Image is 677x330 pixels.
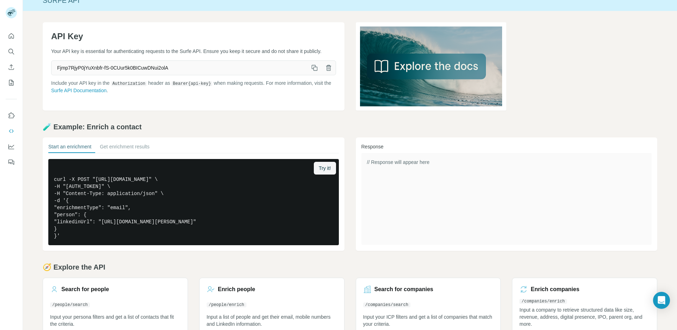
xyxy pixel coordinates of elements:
p: Input a list of people and get their email, mobile numbers and LinkedIn information. [207,313,337,328]
p: Input a company to retrieve structured data like size, revenue, address, digital presence, IPO, p... [519,306,650,328]
pre: curl -X POST "[URL][DOMAIN_NAME]" \ -H "[AUTH_TOKEN]" \ -H "Content-Type: application/json" \ -d ... [48,159,339,245]
code: Authorization [111,81,147,86]
button: Dashboard [6,140,17,153]
code: /people/search [50,302,90,307]
button: My lists [6,76,17,89]
button: Search [6,45,17,58]
h3: Search for people [61,285,109,294]
code: Bearer {api-key} [171,81,212,86]
button: Start an enrichment [48,143,91,153]
code: /companies/search [363,302,410,307]
a: Surfe API Documentation [51,88,106,93]
p: Input your persona filters and get a list of contacts that fit the criteria. [50,313,181,328]
h2: 🧪 Example: Enrich a contact [43,122,657,132]
h2: 🧭 Explore the API [43,262,657,272]
h3: Search for companies [374,285,433,294]
span: Fjmp7RjyP0jYuXnbfr-fS-0CUur5k0BICuwDNui2olA [51,61,307,74]
h3: Response [361,143,652,150]
span: // Response will appear here [367,159,429,165]
code: /companies/enrich [519,299,567,304]
button: Quick start [6,30,17,42]
code: /people/enrich [207,302,246,307]
button: Try it! [314,162,336,175]
button: Feedback [6,156,17,169]
p: Your API key is essential for authenticating requests to the Surfe API. Ensure you keep it secure... [51,48,336,55]
p: Input your ICP filters and get a list of companies that match your criteria. [363,313,494,328]
h1: API Key [51,31,336,42]
div: Open Intercom Messenger [653,292,670,309]
h3: Enrich people [218,285,255,294]
button: Use Surfe API [6,125,17,137]
button: Enrich CSV [6,61,17,73]
button: Use Surfe on LinkedIn [6,109,17,122]
p: Include your API key in the header as when making requests. For more information, visit the . [51,79,336,94]
button: Get enrichment results [100,143,150,153]
h3: Enrich companies [531,285,579,294]
span: Try it! [319,165,331,172]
